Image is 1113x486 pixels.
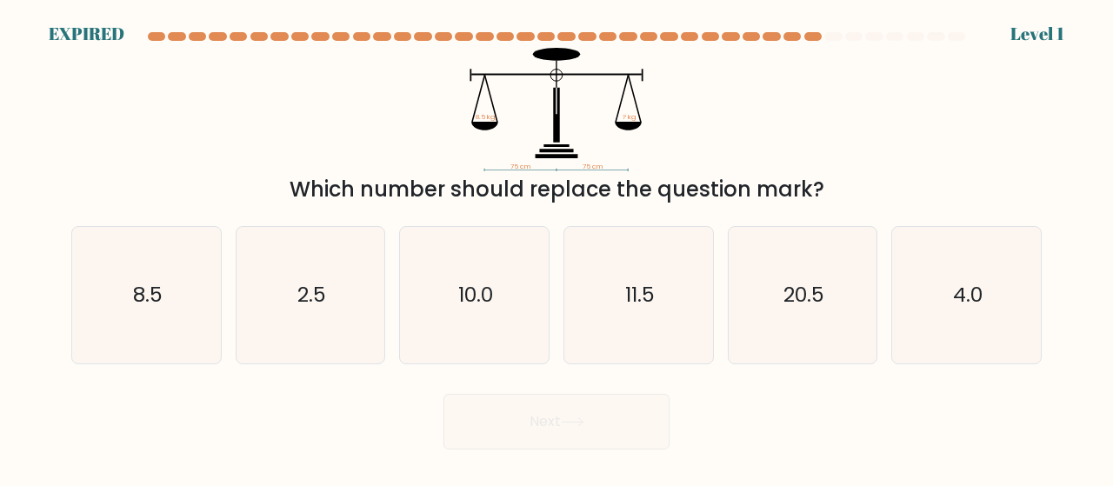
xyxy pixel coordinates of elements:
tspan: 75 cm [510,162,530,171]
text: 2.5 [297,281,326,310]
text: 4.0 [953,281,983,310]
tspan: 8.5 kg [476,112,495,122]
text: 11.5 [625,281,655,310]
div: Which number should replace the question mark? [82,174,1031,205]
text: 20.5 [783,281,824,310]
div: Level 1 [1010,21,1064,47]
text: 10.0 [458,281,493,310]
tspan: 75 cm [583,162,603,171]
text: 8.5 [133,281,163,310]
div: EXPIRED [49,21,124,47]
tspan: ? kg [623,112,636,122]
